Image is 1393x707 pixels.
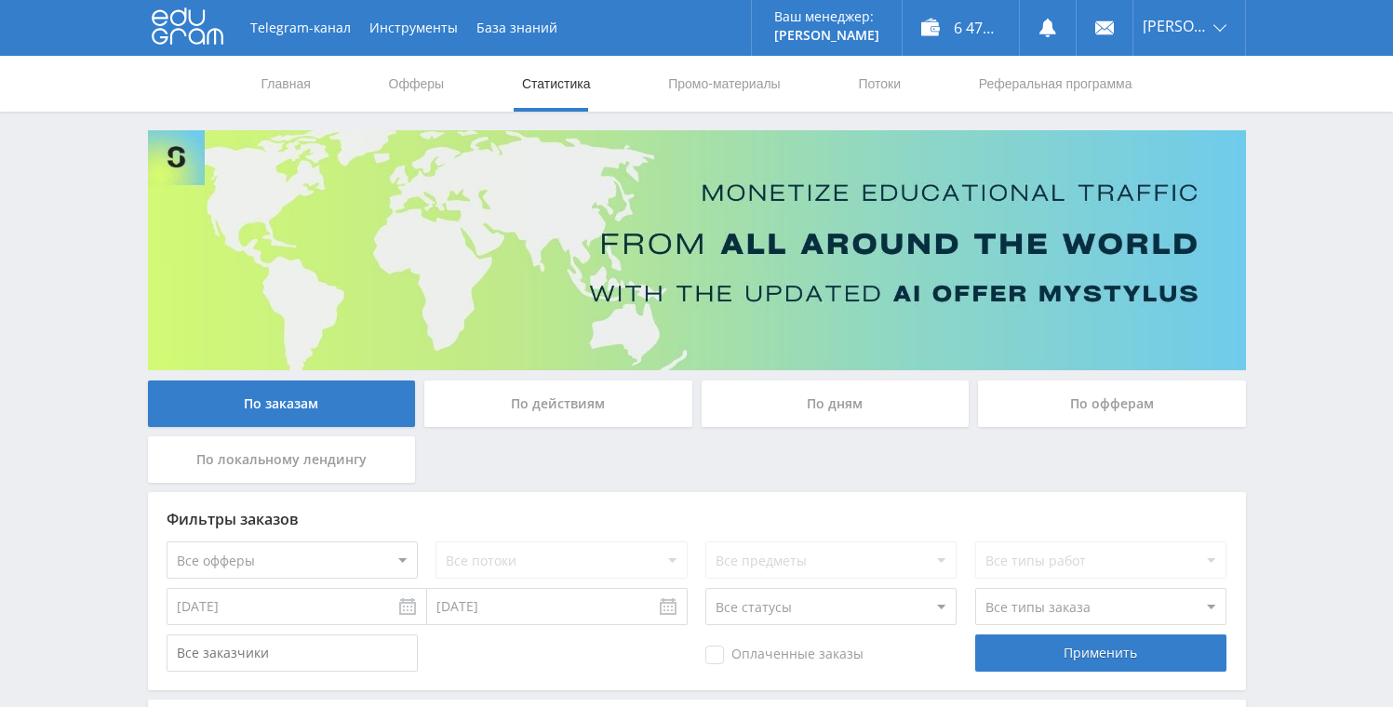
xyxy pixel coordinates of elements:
[167,511,1227,527] div: Фильтры заказов
[387,56,447,112] a: Офферы
[702,380,970,427] div: По дням
[975,634,1226,672] div: Применить
[424,380,692,427] div: По действиям
[148,380,416,427] div: По заказам
[856,56,903,112] a: Потоки
[978,380,1246,427] div: По офферам
[774,9,879,24] p: Ваш менеджер:
[666,56,782,112] a: Промо-материалы
[1143,19,1208,33] span: [PERSON_NAME]
[148,130,1246,370] img: Banner
[705,646,864,664] span: Оплаченные заказы
[167,634,418,672] input: Все заказчики
[520,56,593,112] a: Статистика
[260,56,313,112] a: Главная
[774,28,879,43] p: [PERSON_NAME]
[977,56,1134,112] a: Реферальная программа
[148,436,416,483] div: По локальному лендингу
